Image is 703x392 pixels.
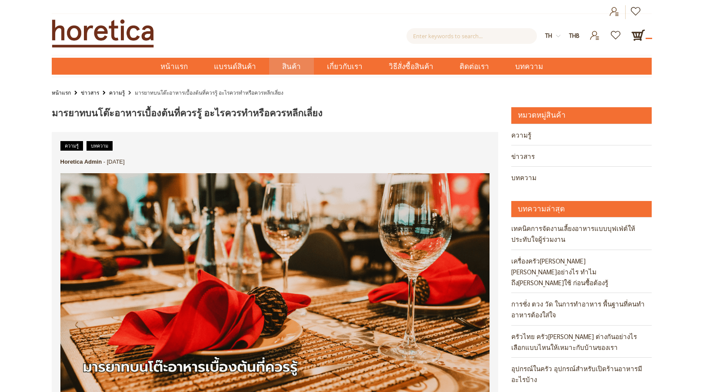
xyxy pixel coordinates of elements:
a: หน้าแรก [52,88,71,97]
a: เกี่ยวกับเรา [314,58,376,75]
a: บทความ [87,141,113,151]
a: ความรู้ [109,88,125,97]
span: มารยาทบนโต๊ะอาหารเบื้องต้นที่ควรรู้ อะไรควรทำหรือควรหลีกเลี่ยง [52,106,323,120]
span: วิธีสั่งซื้อสินค้า [389,58,433,76]
a: Horetica Admin [60,158,102,165]
a: รายการโปรด [606,28,627,36]
span: THB [569,32,580,39]
a: อุปกรณ์ในครัว อุปกรณ์สำหรับเปิดร้านอาหารมีอะไรบ้าง [511,358,652,389]
a: ครัวไทย ครัว[PERSON_NAME] ต่างกันอย่างไร เลือกแบบไหนให้เหมาะกับบ้านของเรา [511,326,652,357]
span: หน้าแรก [160,61,188,72]
a: เทคนิคการจัดงานเลี้ยงอาหารแบบบุฟเฟ่ต์ให้ประทับใจผู้ร่วมงาน [511,217,652,249]
a: เข้าสู่ระบบ [604,5,625,19]
span: ติดต่อเรา [460,58,489,76]
a: เข้าสู่ระบบ [584,28,606,36]
a: เครื่องครัว[PERSON_NAME][PERSON_NAME]อย่างไร ทำไมถึง[PERSON_NAME]ใช้ ก่อนซื้อต้องรู้ [511,250,652,293]
span: บทความ [515,58,543,76]
a: ความรู้ [511,124,652,145]
a: ข่าวสาร [81,88,99,97]
a: บทความ [511,167,652,188]
a: บทความ [502,58,556,75]
img: Horetica.com [52,19,154,48]
span: เกี่ยวกับเรา [327,58,363,76]
a: สินค้า [269,58,314,75]
strong: มารยาทบนโต๊ะอาหารเบื้องต้นที่ควรรู้ อะไรควรทำหรือควรหลีกเลี่ยง [135,89,283,96]
span: th [545,32,552,39]
a: วิธีสั่งซื้อสินค้า [376,58,446,75]
strong: หมวดหมู่สินค้า [518,109,566,122]
a: ความรู้ [60,141,83,151]
a: แบรนด์สินค้า [201,58,269,75]
a: หน้าแรก [147,58,201,75]
span: [DATE] [107,158,125,165]
span: แบรนด์สินค้า [214,58,256,76]
a: ข่าวสาร [511,145,652,166]
a: การชั่ง ตวง วัด ในการทำอาหาร พื้นฐานที่คนทำอาหารต้องใส่ใจ [511,293,652,325]
img: dropdown-icon.svg [556,34,560,38]
a: เข้าสู่ระบบ [626,5,647,19]
span: สินค้า [282,58,301,76]
span: - [103,158,105,165]
strong: บทความล่าสุด [518,203,565,215]
a: ติดต่อเรา [446,58,502,75]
